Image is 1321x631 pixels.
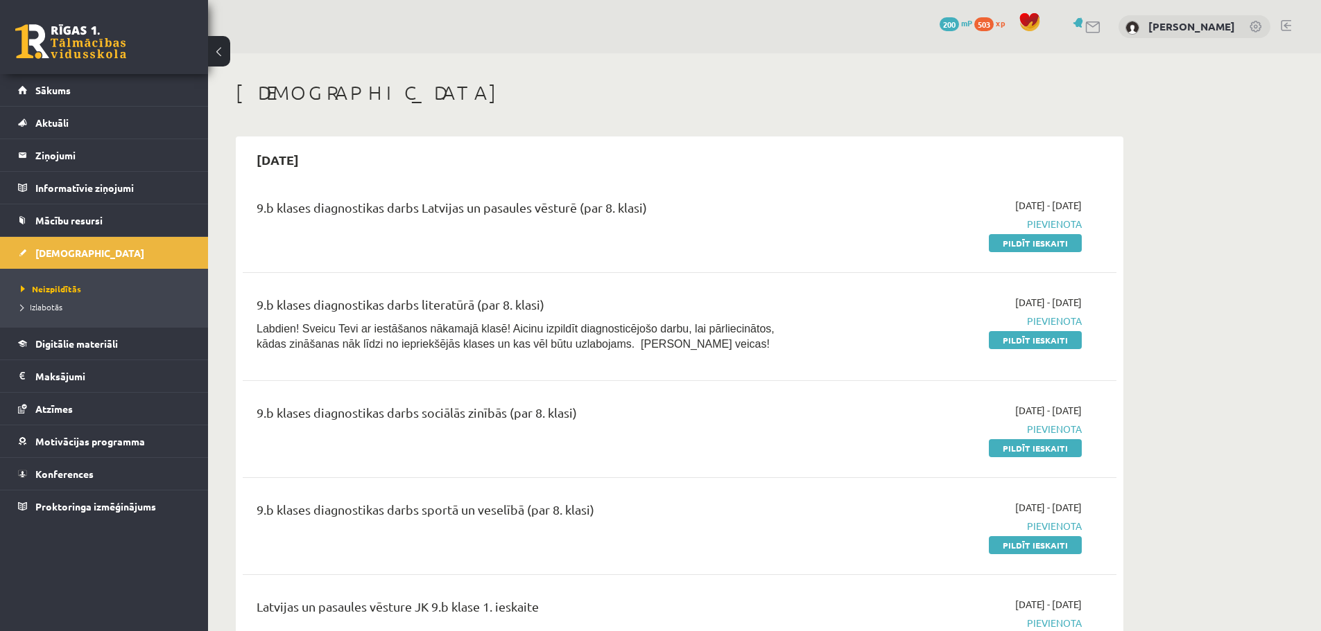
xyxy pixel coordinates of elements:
[21,301,194,313] a: Izlabotās
[18,237,191,269] a: [DEMOGRAPHIC_DATA]
[974,17,994,31] span: 503
[21,283,81,294] span: Neizpildītās
[961,17,972,28] span: mP
[996,17,1005,28] span: xp
[243,143,313,176] h2: [DATE]
[257,295,800,321] div: 9.b klases diagnostikas darbs literatūrā (par 8. klasi)
[35,360,191,392] legend: Maksājumi
[1148,19,1235,33] a: [PERSON_NAME]
[820,519,1082,533] span: Pievienota
[820,616,1082,630] span: Pievienota
[35,139,191,171] legend: Ziņojumi
[236,81,1123,105] h1: [DEMOGRAPHIC_DATA]
[940,17,972,28] a: 200 mP
[989,536,1082,554] a: Pildīt ieskaiti
[18,458,191,490] a: Konferences
[18,393,191,425] a: Atzīmes
[35,500,156,513] span: Proktoringa izmēģinājums
[18,107,191,139] a: Aktuāli
[18,139,191,171] a: Ziņojumi
[18,74,191,106] a: Sākums
[1015,295,1082,310] span: [DATE] - [DATE]
[35,84,71,96] span: Sākums
[820,422,1082,436] span: Pievienota
[257,500,800,526] div: 9.b klases diagnostikas darbs sportā un veselībā (par 8. klasi)
[989,439,1082,457] a: Pildīt ieskaiti
[35,468,94,480] span: Konferences
[15,24,126,59] a: Rīgas 1. Tālmācības vidusskola
[1015,500,1082,515] span: [DATE] - [DATE]
[820,314,1082,328] span: Pievienota
[21,301,62,312] span: Izlabotās
[1015,597,1082,612] span: [DATE] - [DATE]
[18,425,191,457] a: Motivācijas programma
[18,360,191,392] a: Maksājumi
[1015,198,1082,213] span: [DATE] - [DATE]
[1015,403,1082,418] span: [DATE] - [DATE]
[35,172,191,204] legend: Informatīvie ziņojumi
[989,234,1082,252] a: Pildīt ieskaiti
[21,283,194,295] a: Neizpildītās
[35,214,103,226] span: Mācību resursi
[35,247,144,259] span: [DEMOGRAPHIC_DATA]
[940,17,959,31] span: 200
[257,403,800,429] div: 9.b klases diagnostikas darbs sociālās zinībās (par 8. klasi)
[820,217,1082,231] span: Pievienota
[1125,21,1139,35] img: Anna Tumanova
[257,597,800,623] div: Latvijas un pasaules vēsture JK 9.b klase 1. ieskaite
[18,204,191,236] a: Mācību resursi
[974,17,1012,28] a: 503 xp
[989,331,1082,349] a: Pildīt ieskaiti
[257,323,775,350] span: Labdien! Sveicu Tevi ar iestāšanos nākamajā klasē! Aicinu izpildīt diagnosticējošo darbu, lai pār...
[18,328,191,359] a: Digitālie materiāli
[18,490,191,522] a: Proktoringa izmēģinājums
[18,172,191,204] a: Informatīvie ziņojumi
[257,198,800,224] div: 9.b klases diagnostikas darbs Latvijas un pasaules vēsturē (par 8. klasi)
[35,337,118,350] span: Digitālie materiāli
[35,402,73,415] span: Atzīmes
[35,116,69,129] span: Aktuāli
[35,435,145,447] span: Motivācijas programma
